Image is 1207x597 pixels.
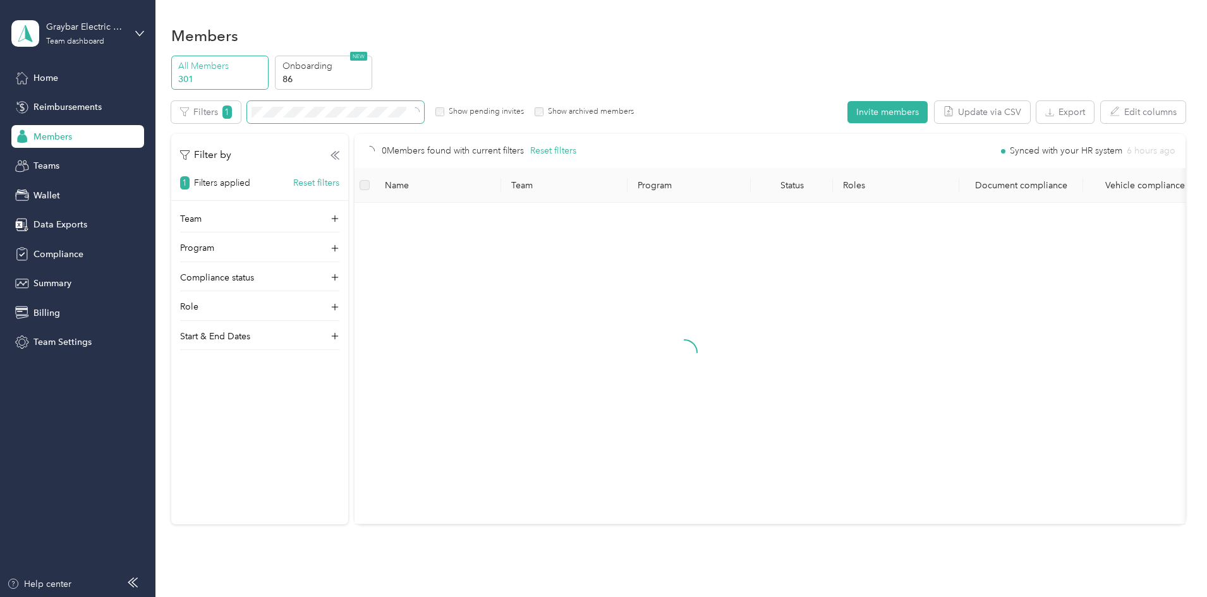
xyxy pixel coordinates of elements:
span: NEW [350,52,367,61]
span: Data Exports [33,218,87,231]
h1: Members [171,29,238,42]
span: Team Settings [33,335,92,349]
p: Filters applied [194,176,250,190]
button: Invite members [847,101,928,123]
button: Update via CSV [935,101,1030,123]
p: Compliance status [180,271,254,284]
button: Edit columns [1101,101,1186,123]
p: Team [180,212,202,226]
button: Reset filters [293,176,339,190]
span: Compliance [33,248,83,261]
p: Role [180,300,198,313]
div: Team dashboard [46,38,104,45]
p: All Members [178,59,264,73]
button: Filters1 [171,101,241,123]
p: Start & End Dates [180,330,250,343]
p: Onboarding [282,59,368,73]
span: Teams [33,159,59,172]
span: 1 [180,176,190,190]
label: Show archived members [543,106,634,118]
label: Show pending invites [444,106,524,118]
span: 1 [222,106,232,119]
div: Document compliance [969,180,1073,191]
th: Name [375,168,501,203]
iframe: Everlance-gr Chat Button Frame [1136,526,1207,597]
button: Export [1036,101,1094,123]
p: Filter by [180,147,231,163]
span: Reimbursements [33,100,102,114]
span: Summary [33,277,71,290]
span: Members [33,130,72,143]
th: Roles [833,168,959,203]
p: 301 [178,73,264,86]
p: 86 [282,73,368,86]
span: Name [385,180,491,191]
button: Reset filters [530,144,576,158]
span: 6 hours ago [1127,147,1175,155]
th: Program [628,168,751,203]
p: 0 Members found with current filters [382,144,524,158]
th: Status [751,168,833,203]
div: Vehicle compliance [1093,180,1197,191]
button: Help center [7,577,71,591]
span: Home [33,71,58,85]
p: Program [180,241,214,255]
span: Wallet [33,189,60,202]
span: Billing [33,306,60,320]
span: Synced with your HR system [1010,147,1122,155]
th: Team [501,168,628,203]
div: Graybar Electric Company, Inc [46,20,125,33]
